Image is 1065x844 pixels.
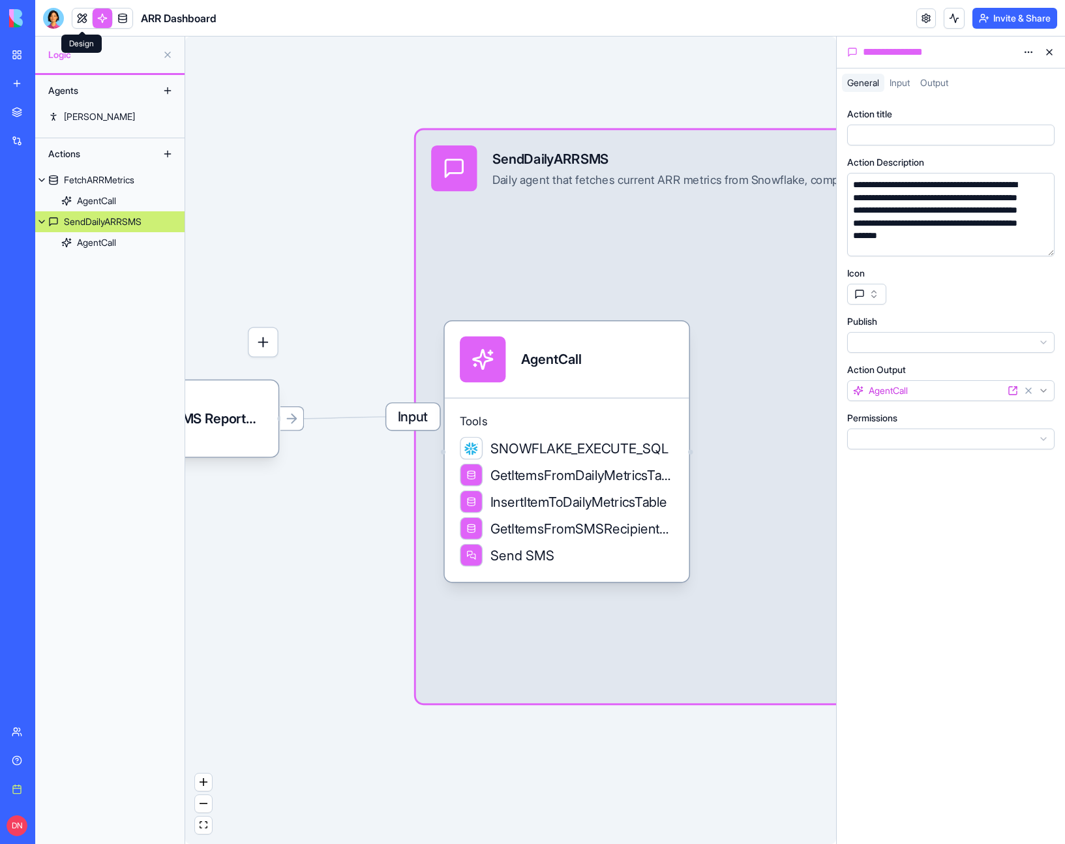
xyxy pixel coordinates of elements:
[282,417,412,419] g: Edge from 689c29fe9a896f2b95d151e3 to 689c29f9aed98ee910ed172a
[42,143,146,164] div: Actions
[35,170,185,190] a: FetchARRMetrics
[490,439,669,458] span: SNOWFLAKE_EXECUTE_SQL
[847,363,906,376] label: Action Output
[847,267,865,280] label: Icon
[847,77,879,88] span: General
[7,815,27,836] span: DN
[847,108,892,121] label: Action title
[77,236,116,249] div: AgentCall
[35,190,185,211] a: AgentCall
[61,35,102,53] div: Design
[64,110,135,123] div: [PERSON_NAME]
[460,414,674,429] span: Tools
[141,10,217,26] h1: ARR Dashboard
[195,817,212,834] button: fit view
[195,795,212,813] button: zoom out
[386,403,440,430] span: Input
[35,211,185,232] a: SendDailyARRSMS
[890,77,910,88] span: Input
[847,412,897,425] label: Permissions
[48,48,157,61] span: Logic
[110,409,263,428] div: Daily ARR SMS ReportTrigger
[490,519,674,538] span: GetItemsFromSMSRecipientsTable
[64,215,142,228] div: SendDailyARRSMS
[195,774,212,791] button: zoom in
[490,546,554,565] span: Send SMS
[42,80,146,101] div: Agents
[920,77,948,88] span: Output
[9,9,90,27] img: logo
[490,492,667,511] span: InsertItemToDailyMetricsTable
[35,232,185,253] a: AgentCall
[77,194,116,207] div: AgentCall
[847,315,877,328] label: Publish
[972,8,1057,29] button: Invite & Share
[64,173,134,187] div: FetchARRMetrics
[35,106,185,127] a: [PERSON_NAME]
[521,350,581,369] div: AgentCall
[847,156,924,169] label: Action Description
[445,321,689,582] div: AgentCallToolsSNOWFLAKE_EXECUTE_SQLGetItemsFromDailyMetricsTableInsertItemToDailyMetricsTableGetI...
[34,380,278,457] div: Daily ARR SMS ReportTrigger
[490,466,674,485] span: GetItemsFromDailyMetricsTable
